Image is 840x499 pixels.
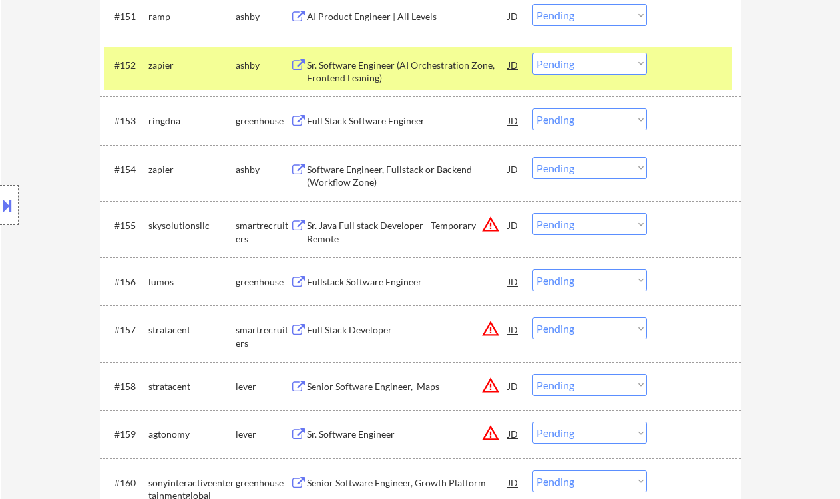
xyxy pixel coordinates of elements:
div: #152 [114,59,138,72]
div: JD [507,108,520,132]
div: #160 [114,476,138,490]
div: Sr. Software Engineer [307,428,508,441]
div: Full Stack Developer [307,323,508,337]
div: Software Engineer, Fullstack or Backend (Workflow Zone) [307,163,508,189]
div: Sr. Software Engineer (AI Orchestration Zone, Frontend Leaning) [307,59,508,84]
div: Senior Software Engineer, Maps [307,380,508,393]
div: JD [507,269,520,293]
div: JD [507,317,520,341]
button: warning_amber [481,215,500,234]
div: zapier [148,59,236,72]
div: greenhouse [236,476,290,490]
div: lever [236,428,290,441]
div: #151 [114,10,138,23]
button: warning_amber [481,319,500,338]
div: greenhouse [236,114,290,128]
div: AI Product Engineer | All Levels [307,10,508,23]
div: lever [236,380,290,393]
div: ashby [236,59,290,72]
div: JD [507,374,520,398]
div: stratacent [148,380,236,393]
div: JD [507,422,520,446]
div: JD [507,157,520,181]
div: Senior Software Engineer, Growth Platform [307,476,508,490]
div: JD [507,470,520,494]
div: #157 [114,323,138,337]
div: JD [507,213,520,237]
div: smartrecruiters [236,323,290,349]
div: ashby [236,163,290,176]
div: JD [507,53,520,77]
button: warning_amber [481,376,500,395]
div: Fullstack Software Engineer [307,275,508,289]
div: JD [507,4,520,28]
button: warning_amber [481,424,500,442]
div: ashby [236,10,290,23]
div: Full Stack Software Engineer [307,114,508,128]
div: stratacent [148,323,236,337]
div: Sr. Java Full stack Developer - Temporary Remote [307,219,508,245]
div: ramp [148,10,236,23]
div: smartrecruiters [236,219,290,245]
div: greenhouse [236,275,290,289]
div: agtonomy [148,428,236,441]
div: #159 [114,428,138,441]
div: #158 [114,380,138,393]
